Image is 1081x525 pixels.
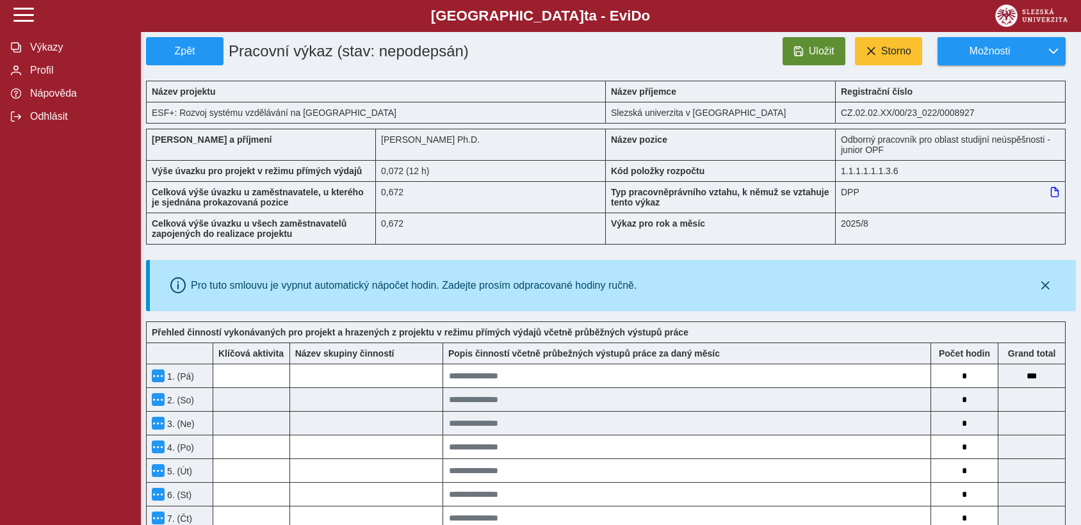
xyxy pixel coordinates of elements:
b: Suma za den přes všechny výkazy [998,348,1065,359]
div: DPP [836,181,1066,213]
span: Možnosti [948,45,1031,57]
button: Menu [152,440,165,453]
b: Popis činností včetně průbežných výstupů práce za daný měsíc [448,348,720,359]
span: 2. (So) [165,395,194,405]
span: 7. (Čt) [165,513,192,524]
b: [PERSON_NAME] a příjmení [152,134,272,145]
button: Menu [152,369,165,382]
span: Storno [881,45,911,57]
h1: Pracovní výkaz (stav: nepodepsán) [224,37,533,65]
b: Název pozice [611,134,667,145]
b: Výkaz pro rok a měsíc [611,218,705,229]
span: 5. (Út) [165,466,192,476]
div: ESF+: Rozvoj systému vzdělávání na [GEOGRAPHIC_DATA] [146,102,606,124]
div: CZ.02.02.XX/00/23_022/0008927 [836,102,1066,124]
span: 1. (Pá) [165,371,194,382]
button: Menu [152,512,165,524]
div: 0,576 h / den. 2,88 h / týden. [376,160,606,181]
img: logo_web_su.png [995,4,1068,27]
div: 1.1.1.1.1.1.3.6 [836,160,1066,181]
div: Odborný pracovník pro oblast studijní neúspěšnosti - junior OPF [836,129,1066,160]
span: Odhlásit [26,111,130,122]
div: 0,672 [376,181,606,213]
b: Počet hodin [931,348,998,359]
b: Název skupiny činností [295,348,394,359]
span: t [584,8,589,24]
b: Kód položky rozpočtu [611,166,704,176]
b: Klíčová aktivita [218,348,284,359]
span: 4. (Po) [165,442,194,453]
b: Typ pracovněprávního vztahu, k němuž se vztahuje tento výkaz [611,187,829,207]
b: Celková výše úvazku u zaměstnavatele, u kterého je sjednána prokazovaná pozice [152,187,364,207]
button: Uložit [783,37,845,65]
button: Menu [152,393,165,406]
button: Storno [855,37,922,65]
button: Menu [152,464,165,477]
span: 6. (St) [165,490,191,500]
b: Název příjemce [611,86,676,97]
b: Registrační číslo [841,86,913,97]
button: Možnosti [938,37,1041,65]
span: Nápověda [26,88,130,99]
span: Zpět [152,45,218,57]
span: o [642,8,651,24]
div: Pro tuto smlouvu je vypnut automatický nápočet hodin. Zadejte prosím odpracované hodiny ručně. [191,280,637,291]
div: 2025/8 [836,213,1066,245]
button: Menu [152,488,165,501]
button: Zpět [146,37,224,65]
b: Přehled činností vykonávaných pro projekt a hrazených z projektu v režimu přímých výdajů včetně p... [152,327,688,337]
span: D [631,8,641,24]
b: [GEOGRAPHIC_DATA] a - Evi [38,8,1043,24]
span: Výkazy [26,42,130,53]
b: Celková výše úvazku u všech zaměstnavatelů zapojených do realizace projektu [152,218,346,239]
span: Profil [26,65,130,76]
div: Slezská univerzita v [GEOGRAPHIC_DATA] [606,102,836,124]
span: Uložit [809,45,834,57]
b: Výše úvazku pro projekt v režimu přímých výdajů [152,166,362,176]
div: 0,672 [376,213,606,245]
span: 3. (Ne) [165,419,195,429]
button: Menu [152,417,165,430]
b: Název projektu [152,86,216,97]
div: [PERSON_NAME] Ph.D. [376,129,606,160]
